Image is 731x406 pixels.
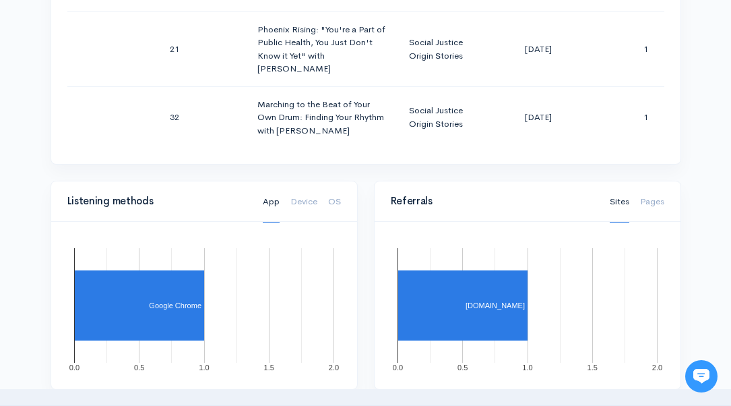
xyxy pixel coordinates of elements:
a: Sites [610,181,629,223]
a: Pages [640,181,664,223]
td: 1 [586,86,664,148]
td: [DATE] [490,86,586,148]
h2: Just let us know if you need anything and we'll be happy to help! 🙂 [20,90,249,154]
td: 1 [586,11,664,86]
text: 0.0 [69,364,79,372]
td: Social Justice Origin Stories [398,86,490,148]
text: Google Chrome [149,301,201,310]
text: 0.5 [457,364,468,372]
a: Device [290,181,317,223]
text: 0.0 [392,364,402,372]
text: 1.5 [263,364,274,372]
td: Phoenix Rising: "You're a Part of Public Health, You Just Don't Know it Yet" with [PERSON_NAME] [247,11,398,86]
td: 21 [159,11,247,86]
text: 2.0 [651,364,662,372]
text: 1.5 [587,364,597,372]
text: 2.0 [328,364,338,372]
text: 1.0 [522,364,532,372]
td: Marching to the Beat of Your Own Drum: Finding Your Rhythm with [PERSON_NAME] [247,86,398,148]
td: [DATE] [490,11,586,86]
input: Search articles [39,254,241,281]
h1: Hi 👋 [20,65,249,87]
h4: Listening methods [67,196,247,207]
svg: A chart. [391,238,664,373]
text: 0.5 [134,364,144,372]
a: App [263,181,280,223]
td: 32 [159,86,247,148]
a: OS [328,181,341,223]
h4: Referrals [391,196,594,207]
td: Social Justice Origin Stories [398,11,490,86]
p: Find an answer quickly [18,231,251,248]
span: New conversation [87,187,162,198]
text: [DOMAIN_NAME] [465,301,524,310]
text: 1.0 [199,364,209,372]
svg: A chart. [67,238,341,373]
button: New conversation [21,179,249,206]
iframe: gist-messenger-bubble-iframe [685,360,718,393]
